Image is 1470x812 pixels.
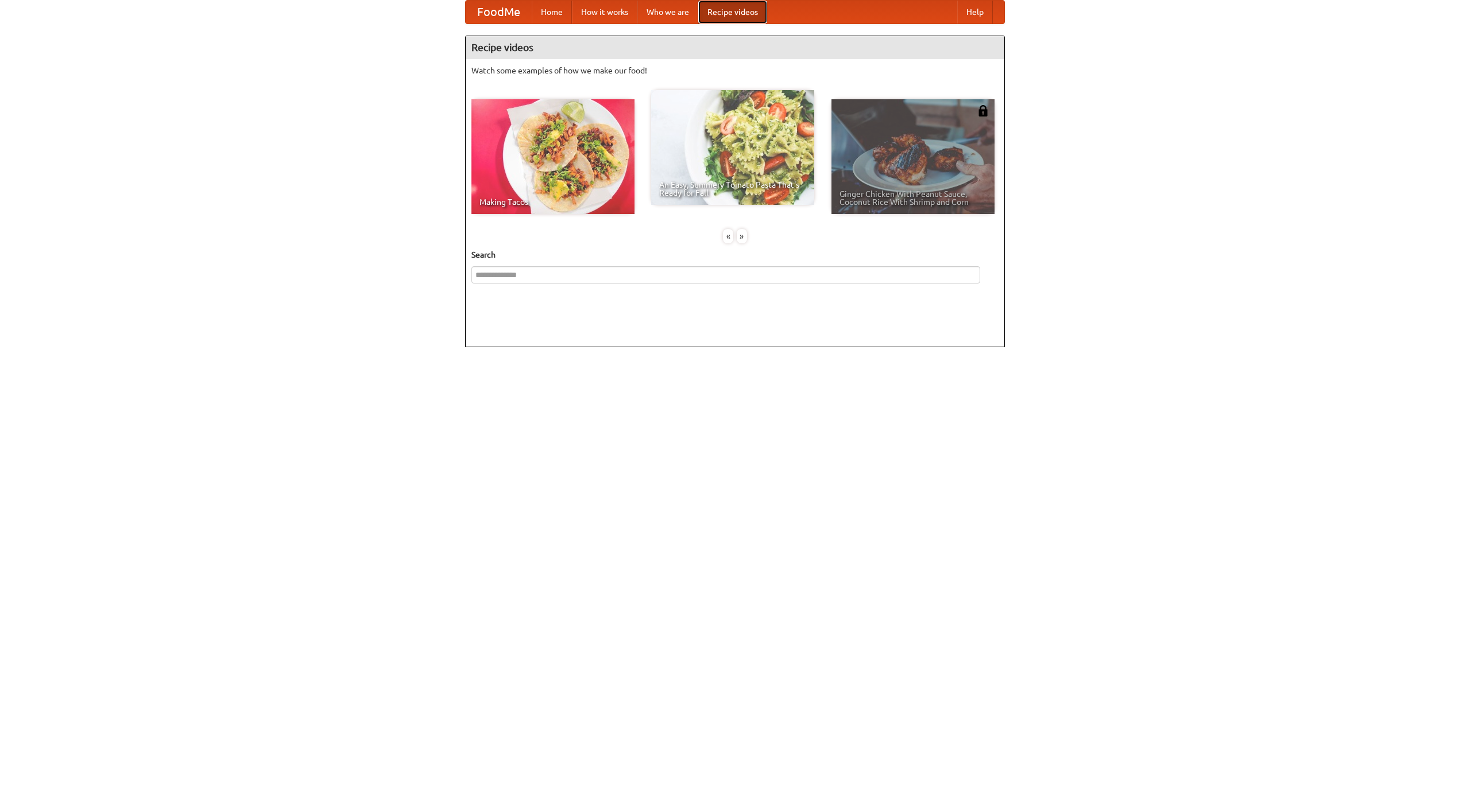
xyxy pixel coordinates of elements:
img: 483408.png [977,105,989,116]
a: An Easy, Summery Tomato Pasta That's Ready for Fall [651,90,814,205]
div: » [737,229,747,243]
span: Making Tacos [479,198,626,206]
p: Watch some examples of how we make our food! [471,65,999,76]
a: Home [532,1,572,24]
div: « [723,229,733,243]
a: Making Tacos [471,99,635,214]
a: Who we are [637,1,698,24]
a: Recipe videos [698,1,767,24]
h5: Search [471,249,999,261]
h4: Recipe videos [466,36,1004,59]
span: An Easy, Summery Tomato Pasta That's Ready for Fall [659,181,806,197]
a: How it works [572,1,637,24]
a: Help [957,1,993,24]
a: FoodMe [466,1,532,24]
